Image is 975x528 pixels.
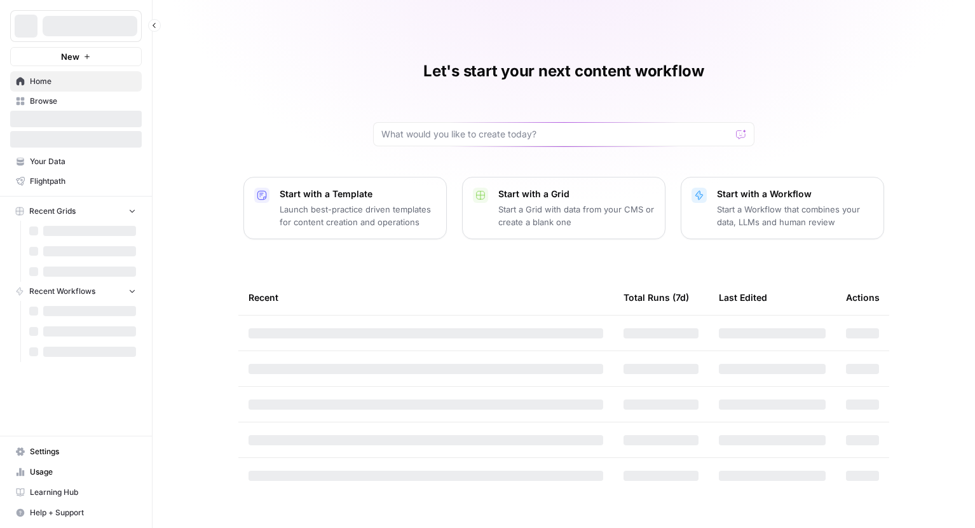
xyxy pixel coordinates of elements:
[462,177,665,239] button: Start with a GridStart a Grid with data from your CMS or create a blank one
[10,282,142,301] button: Recent Workflows
[30,466,136,478] span: Usage
[717,188,873,200] p: Start with a Workflow
[243,177,447,239] button: Start with a TemplateLaunch best-practice driven templates for content creation and operations
[719,280,767,315] div: Last Edited
[10,151,142,172] a: Your Data
[498,188,655,200] p: Start with a Grid
[423,61,704,81] h1: Let's start your next content workflow
[30,176,136,187] span: Flightpath
[10,441,142,462] a: Settings
[249,280,603,315] div: Recent
[30,487,136,498] span: Learning Hub
[30,95,136,107] span: Browse
[29,205,76,217] span: Recent Grids
[10,482,142,503] a: Learning Hub
[29,286,95,297] span: Recent Workflows
[280,203,436,228] p: Launch best-practice driven templates for content creation and operations
[498,203,655,228] p: Start a Grid with data from your CMS or create a blank one
[30,156,136,167] span: Your Data
[10,71,142,92] a: Home
[624,280,689,315] div: Total Runs (7d)
[280,188,436,200] p: Start with a Template
[10,171,142,191] a: Flightpath
[61,50,79,63] span: New
[30,446,136,457] span: Settings
[10,503,142,523] button: Help + Support
[10,91,142,111] a: Browse
[10,462,142,482] a: Usage
[381,128,731,141] input: What would you like to create today?
[717,203,873,228] p: Start a Workflow that combines your data, LLMs and human review
[10,47,142,66] button: New
[846,280,880,315] div: Actions
[30,507,136,518] span: Help + Support
[30,76,136,87] span: Home
[681,177,884,239] button: Start with a WorkflowStart a Workflow that combines your data, LLMs and human review
[10,202,142,221] button: Recent Grids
